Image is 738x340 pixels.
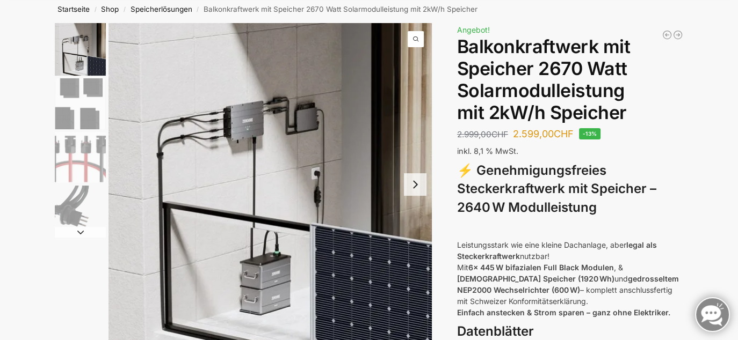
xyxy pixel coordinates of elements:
[119,5,130,14] span: /
[52,77,106,130] li: 2 / 4
[404,173,426,196] button: Next slide
[672,29,683,40] a: Balkonkraftwerk 890 Watt Solarmodulleistung mit 2kW/h Zendure Speicher
[55,78,106,129] img: 6 Module bificiaL
[457,161,683,217] h3: ⚡ Genehmigungsfreies Steckerkraftwerk mit Speicher – 2640 W Modulleistung
[579,128,601,139] span: -13%
[90,5,101,14] span: /
[457,25,490,34] span: Angebot!
[55,227,106,238] button: Next slide
[457,308,670,317] strong: Einfach anstecken & Strom sparen – ganz ohne Elektriker.
[457,129,508,139] bdi: 2.999,00
[457,36,683,123] h1: Balkonkraftwerk mit Speicher 2670 Watt Solarmodulleistung mit 2kW/h Speicher
[662,29,672,40] a: 890/600 Watt Solarkraftwerk + 2,7 KW Batteriespeicher Genehmigungsfrei
[101,5,119,13] a: Shop
[55,132,106,183] img: Anschlusskabel_MC4
[131,5,192,13] a: Speicherlösungen
[55,186,106,236] img: Anschlusskabel-3meter_schweizer-stecker
[55,23,106,76] img: Zendure-solar-flow-Batteriespeicher für Balkonkraftwerke
[468,263,614,272] strong: 6x 445 W bifazialen Full Black Modulen
[491,129,508,139] span: CHF
[52,184,106,238] li: 4 / 4
[457,146,518,156] span: inkl. 8,1 % MwSt.
[457,274,614,283] strong: [DEMOGRAPHIC_DATA] Speicher (1920 Wh)
[513,128,574,139] bdi: 2.599,00
[457,239,683,318] p: Leistungsstark wie eine kleine Dachanlage, aber nutzbar! Mit , & und – komplett anschlussfertig m...
[52,130,106,184] li: 3 / 4
[554,128,574,139] span: CHF
[192,5,204,14] span: /
[57,5,90,13] a: Startseite
[52,23,106,77] li: 1 / 4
